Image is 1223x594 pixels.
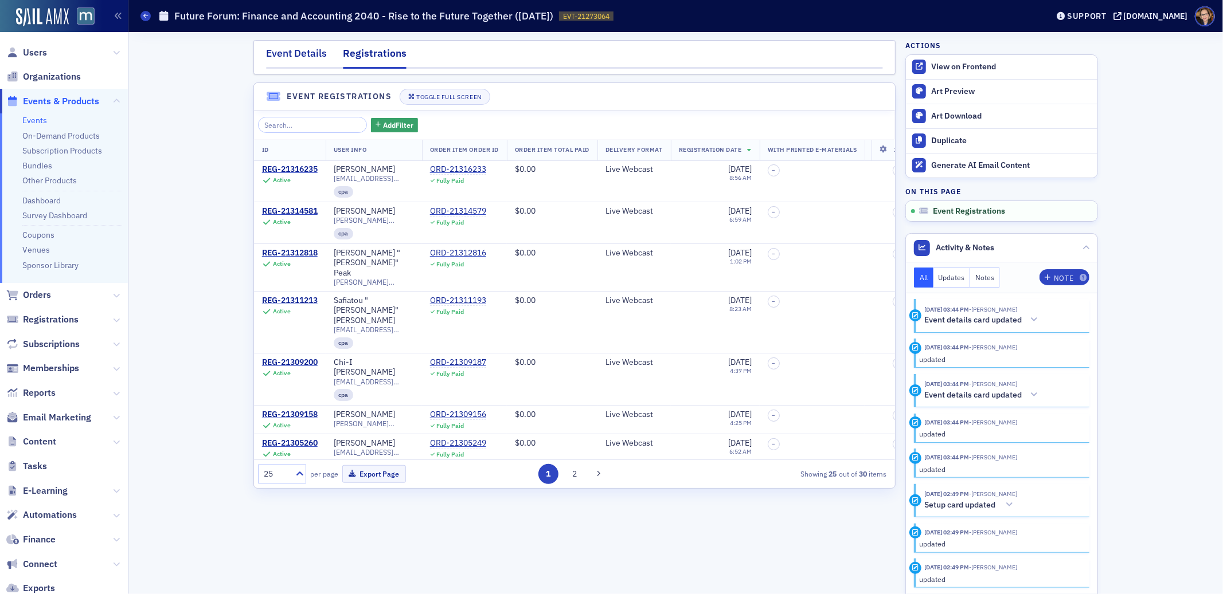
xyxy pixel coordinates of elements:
div: Live Webcast [605,357,663,368]
div: Update [909,416,921,428]
span: – [772,250,775,257]
span: Dee Sullivan [970,380,1018,388]
span: [PERSON_NAME][EMAIL_ADDRESS][DOMAIN_NAME] [334,278,414,286]
span: – [772,412,775,419]
span: Katie Foo [970,490,1018,498]
span: Add Filter [383,120,413,130]
h5: Setup card updated [925,500,996,510]
a: REG-21312818 [262,248,318,258]
div: View on Frontend [931,62,1092,72]
button: Toggle Full Screen [400,89,490,105]
span: Activity & Notes [936,242,995,254]
a: Dashboard [22,195,61,206]
span: – [772,167,775,174]
div: cpa [334,228,354,239]
button: Event details card updated [925,314,1042,326]
span: Dee Sullivan [970,343,1018,351]
time: 6:52 AM [729,447,752,455]
a: Survey Dashboard [22,210,87,221]
div: Update [909,562,921,574]
div: Active [273,176,291,184]
div: Support [1067,11,1107,21]
a: Chi-I [PERSON_NAME] [334,357,414,377]
a: Finance [6,533,56,546]
span: Profile [1195,6,1215,26]
label: per page [310,469,338,479]
button: Generate AI Email Content [906,153,1097,178]
a: Events [22,115,47,125]
a: [PERSON_NAME] [334,164,395,175]
span: Memberships [23,362,79,375]
div: Art Download [931,111,1092,121]
span: $0.00 [515,206,536,216]
div: Active [273,308,291,315]
div: ORD-21309156 [430,410,486,420]
input: Search… [258,117,368,133]
span: Dee Sullivan [970,305,1018,313]
time: 4:37 PM [730,367,752,375]
a: REG-21311213 [262,296,318,306]
button: AddFilter [371,118,418,132]
span: $0.00 [515,409,536,419]
span: [DATE] [728,295,752,305]
span: Users [23,46,47,59]
time: 9/22/2025 03:44 PM [925,380,970,388]
span: [DATE] [728,206,752,216]
div: Event Details [266,46,327,67]
span: Events & Products [23,95,99,108]
time: 9/22/2025 03:44 PM [925,453,970,461]
div: ORD-21311193 [430,296,486,306]
button: Notes [970,268,1000,288]
a: Subscriptions [6,338,80,351]
span: Order Item Order ID [430,145,499,154]
a: REG-21314581 [262,206,318,217]
div: Toggle Full Screen [416,94,481,100]
button: Note [1040,269,1089,285]
div: ORD-21312816 [430,248,486,258]
a: [PERSON_NAME] "[PERSON_NAME]" Peak [334,248,414,278]
div: cpa [334,337,354,349]
div: 25 [264,468,289,480]
time: 4:25 PM [730,419,752,427]
button: Event details card updated [925,389,1042,401]
a: Automations [6,509,77,521]
span: E-Learning [23,485,68,497]
span: [DATE] [728,409,752,419]
div: [DOMAIN_NAME] [1124,11,1188,21]
div: updated [920,428,1082,439]
h4: Event Registrations [287,91,392,103]
a: Coupons [22,230,54,240]
button: Updates [933,268,971,288]
a: Venues [22,245,50,255]
h5: Event details card updated [925,315,1022,325]
div: ORD-21316233 [430,164,486,175]
a: E-Learning [6,485,68,497]
div: [PERSON_NAME] [334,410,395,420]
a: Safiatou "[PERSON_NAME]" [PERSON_NAME] [334,296,414,326]
span: Content [23,435,56,448]
span: Email Marketing [23,411,91,424]
span: – [772,209,775,215]
div: Update [909,526,921,538]
span: Dee Sullivan [970,453,1018,461]
a: REG-21309200 [262,357,318,368]
div: Update [909,342,921,354]
a: Reports [6,387,56,399]
button: Setup card updated [925,499,1018,511]
div: Active [273,218,291,226]
span: Organizations [23,70,81,83]
a: Other Products [22,175,77,186]
div: updated [920,574,1082,584]
a: Events & Products [6,95,99,108]
div: REG-21309158 [262,410,318,420]
div: Live Webcast [605,410,663,420]
button: 1 [538,464,558,484]
div: Registrations [343,46,407,69]
span: Automations [23,509,77,521]
div: ORD-21314579 [430,206,486,217]
time: 9/22/2025 03:44 PM [925,343,970,351]
div: Live Webcast [605,206,663,217]
div: Active [273,422,291,429]
span: [DATE] [728,357,752,367]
